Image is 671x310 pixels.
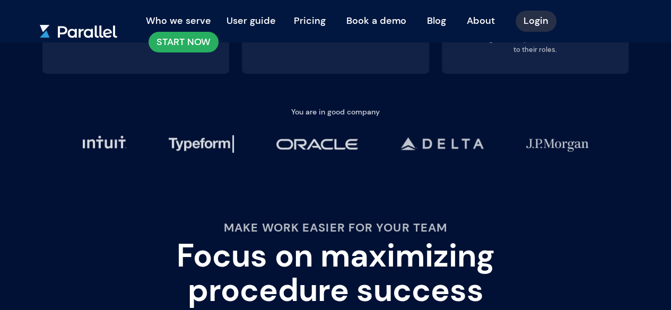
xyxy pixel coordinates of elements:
h1: Focus on maximizing procedure success [97,238,574,308]
h5: You are in good company [42,108,629,116]
a: Blog [419,9,454,32]
a: START NOW [149,32,219,53]
img: parallel.svg [40,25,117,38]
img: delta.png [400,137,484,150]
h4: MAKE WORK EASIER FOR YOUR TEAM [62,222,609,234]
a: Book a demo [338,9,414,32]
a: Pricing [286,9,334,32]
button: Who we serve [141,11,216,32]
img: typeform.png [169,135,234,153]
a: About [459,9,503,32]
img: morgan.png [526,139,588,152]
a: Login [516,11,556,32]
img: oracle.png [276,138,358,149]
button: User guide [221,11,281,32]
img: intuit.png [83,136,126,148]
